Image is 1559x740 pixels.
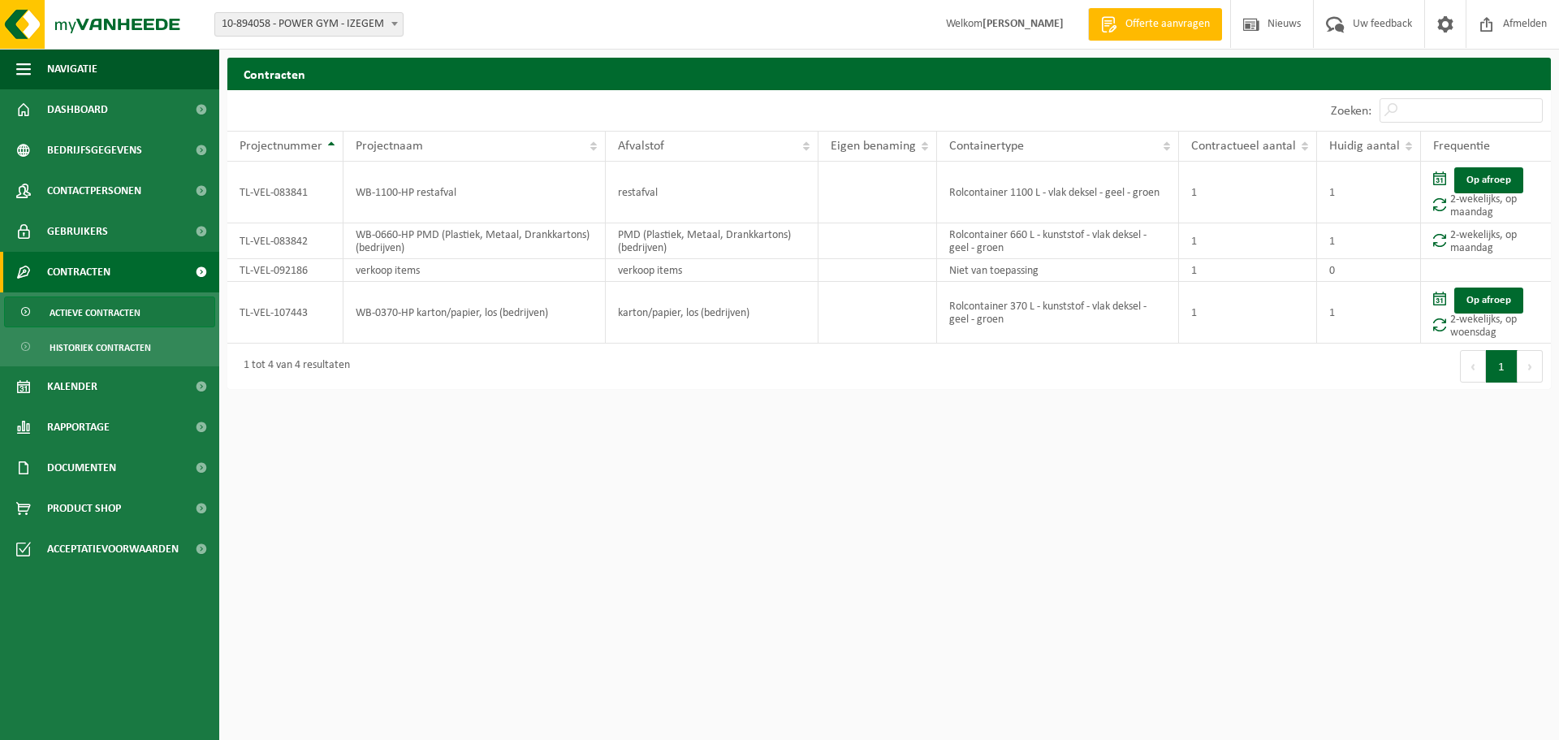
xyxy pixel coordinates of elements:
[949,140,1024,153] span: Containertype
[47,130,142,171] span: Bedrijfsgegevens
[356,140,423,153] span: Projectnaam
[937,282,1180,344] td: Rolcontainer 370 L - kunststof - vlak deksel - geel - groen
[4,296,215,327] a: Actieve contracten
[343,162,606,223] td: WB-1100-HP restafval
[47,448,116,488] span: Documenten
[240,140,322,153] span: Projectnummer
[1486,350,1518,383] button: 1
[1331,105,1371,118] label: Zoeken:
[1317,259,1421,282] td: 0
[1454,167,1523,193] a: Op afroep
[4,331,215,362] a: Historiek contracten
[50,297,140,328] span: Actieve contracten
[1317,162,1421,223] td: 1
[606,162,818,223] td: restafval
[235,352,350,381] div: 1 tot 4 van 4 resultaten
[47,529,179,569] span: Acceptatievoorwaarden
[47,49,97,89] span: Navigatie
[343,259,606,282] td: verkoop items
[1421,223,1551,259] td: 2-wekelijks, op maandag
[227,58,1551,89] h2: Contracten
[1454,288,1523,314] a: Op afroep
[1121,16,1214,32] span: Offerte aanvragen
[1433,140,1490,153] span: Frequentie
[937,259,1180,282] td: Niet van toepassing
[1179,282,1317,344] td: 1
[227,259,343,282] td: TL-VEL-092186
[1421,162,1551,223] td: 2-wekelijks, op maandag
[618,140,664,153] span: Afvalstof
[47,252,110,292] span: Contracten
[606,223,818,259] td: PMD (Plastiek, Metaal, Drankkartons) (bedrijven)
[47,407,110,448] span: Rapportage
[227,282,343,344] td: TL-VEL-107443
[1317,223,1421,259] td: 1
[227,162,343,223] td: TL-VEL-083841
[1317,282,1421,344] td: 1
[1460,350,1486,383] button: Previous
[937,223,1180,259] td: Rolcontainer 660 L - kunststof - vlak deksel - geel - groen
[47,488,121,529] span: Product Shop
[1088,8,1222,41] a: Offerte aanvragen
[1191,140,1296,153] span: Contractueel aantal
[47,89,108,130] span: Dashboard
[982,18,1064,30] strong: [PERSON_NAME]
[47,171,141,211] span: Contactpersonen
[1179,223,1317,259] td: 1
[47,211,108,252] span: Gebruikers
[215,13,403,36] span: 10-894058 - POWER GYM - IZEGEM
[227,223,343,259] td: TL-VEL-083842
[1329,140,1400,153] span: Huidig aantal
[1421,282,1551,344] td: 2-wekelijks, op woensdag
[937,162,1180,223] td: Rolcontainer 1100 L - vlak deksel - geel - groen
[343,223,606,259] td: WB-0660-HP PMD (Plastiek, Metaal, Drankkartons) (bedrijven)
[1518,350,1543,383] button: Next
[1179,162,1317,223] td: 1
[47,366,97,407] span: Kalender
[831,140,916,153] span: Eigen benaming
[343,282,606,344] td: WB-0370-HP karton/papier, los (bedrijven)
[8,704,271,740] iframe: chat widget
[606,282,818,344] td: karton/papier, los (bedrijven)
[1179,259,1317,282] td: 1
[606,259,818,282] td: verkoop items
[214,12,404,37] span: 10-894058 - POWER GYM - IZEGEM
[50,332,151,363] span: Historiek contracten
